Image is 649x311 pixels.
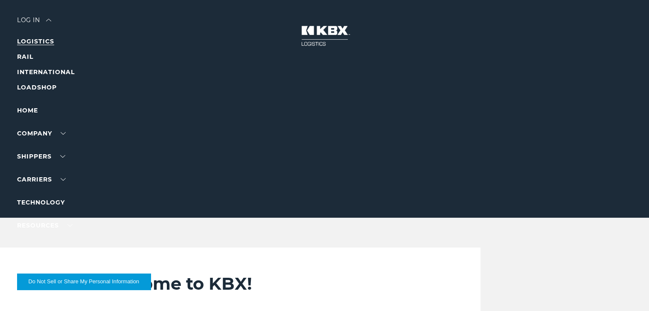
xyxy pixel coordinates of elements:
[17,84,57,91] a: LOADSHOP
[17,222,73,229] a: RESOURCES
[17,17,51,29] div: Log in
[17,130,66,137] a: Company
[17,274,151,290] button: Do Not Sell or Share My Personal Information
[17,199,65,206] a: Technology
[293,17,357,55] img: kbx logo
[17,153,65,160] a: SHIPPERS
[17,107,38,114] a: Home
[17,37,54,45] a: LOGISTICS
[17,53,33,60] a: RAIL
[17,176,66,183] a: Carriers
[46,19,51,21] img: arrow
[96,273,447,294] h2: Welcome to KBX!
[17,68,75,76] a: INTERNATIONAL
